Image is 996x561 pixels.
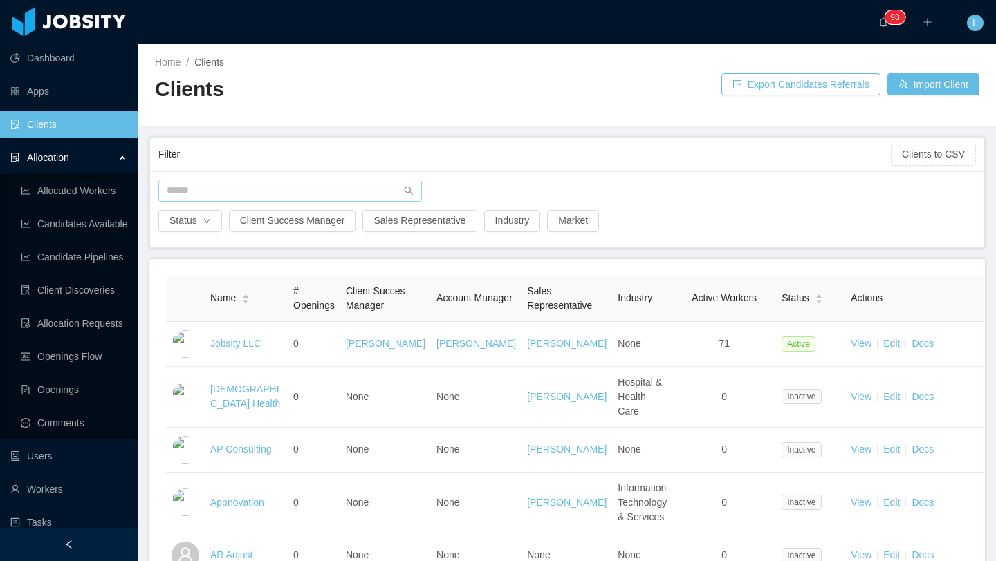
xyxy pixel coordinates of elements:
div: Sort [815,292,823,302]
span: None [346,391,369,402]
button: icon: exportExport Candidates Referrals [721,73,880,95]
a: Docs [912,497,934,508]
a: Edit [883,338,900,349]
span: Hospital & Health Care [618,377,662,417]
img: dc41d540-fa30-11e7-b498-73b80f01daf1_657caab8ac997-400w.png [172,330,199,358]
a: [PERSON_NAME] [527,497,607,508]
a: icon: idcardOpenings Flow [21,343,127,370]
a: Edit [883,444,900,455]
span: Active [782,336,815,352]
a: icon: file-searchClient Discoveries [21,276,127,304]
h2: Clients [155,75,567,104]
td: 71 [672,322,776,367]
td: 0 [288,322,340,367]
span: None [618,444,640,455]
a: Edit [883,497,900,508]
a: [PERSON_NAME] [527,444,607,455]
i: icon: plus [923,17,932,27]
a: Edit [883,391,900,402]
a: [PERSON_NAME] [527,338,607,349]
span: L [972,15,978,31]
a: icon: auditClients [10,111,127,138]
span: None [346,444,369,455]
a: Docs [912,549,934,560]
td: 0 [672,367,776,428]
div: Sort [241,292,250,302]
a: icon: line-chartCandidates Available [21,210,127,238]
span: Clients [194,57,224,68]
div: Filter [158,142,891,167]
a: icon: file-doneAllocation Requests [21,310,127,337]
i: icon: caret-down [242,298,250,302]
img: 6a96eda0-fa44-11e7-9f69-c143066b1c39_5a5d5161a4f93-400w.png [172,488,199,516]
span: / [186,57,189,68]
button: Industry [484,210,541,232]
span: # Openings [293,285,335,311]
a: Docs [912,338,934,349]
span: None [436,444,459,455]
i: icon: bell [878,17,888,27]
span: None [436,549,459,560]
a: icon: appstoreApps [10,77,127,105]
button: Clients to CSV [891,144,976,166]
i: icon: caret-down [815,298,822,302]
a: View [851,497,871,508]
span: Active Workers [692,292,757,303]
span: Status [782,291,809,305]
i: icon: solution [10,153,20,162]
i: icon: caret-up [242,293,250,297]
button: icon: usergroup-addImport Client [887,73,979,95]
a: AR Adjust [210,549,252,560]
sup: 98 [885,10,905,24]
a: Appnovation [210,497,264,508]
span: Account Manager [436,292,513,303]
span: Inactive [782,389,821,404]
a: View [851,549,871,560]
i: icon: caret-up [815,293,822,297]
a: icon: userWorkers [10,475,127,503]
p: 9 [890,10,895,24]
button: Market [547,210,599,232]
a: [PERSON_NAME] [527,391,607,402]
td: 0 [288,428,340,473]
a: icon: pie-chartDashboard [10,44,127,72]
span: Name [210,291,236,305]
img: 6a8e90c0-fa44-11e7-aaa7-9da49113f530_5a5d50e77f870-400w.png [172,383,199,410]
span: None [436,497,459,508]
a: View [851,338,871,349]
i: icon: search [404,186,414,196]
p: 8 [895,10,900,24]
a: View [851,391,871,402]
a: Jobsity LLC [210,338,261,349]
a: icon: line-chartCandidate Pipelines [21,243,127,271]
a: icon: robotUsers [10,442,127,470]
a: [DEMOGRAPHIC_DATA] Health [210,383,280,409]
a: Home [155,57,181,68]
span: Inactive [782,442,821,457]
td: 0 [288,367,340,428]
button: Client Success Manager [229,210,356,232]
a: Docs [912,391,934,402]
a: icon: file-textOpenings [21,376,127,403]
span: Actions [851,292,883,303]
a: AP Consulting [210,444,271,455]
span: None [436,391,459,402]
span: None [618,338,640,349]
button: Sales Representative [362,210,477,232]
span: Allocation [27,152,69,163]
span: None [346,497,369,508]
a: icon: profileTasks [10,508,127,536]
span: None [618,549,640,560]
td: 0 [672,473,776,533]
a: Edit [883,549,900,560]
span: Sales Representative [527,285,592,311]
span: Inactive [782,495,821,510]
td: 0 [672,428,776,473]
span: Industry [618,292,652,303]
a: icon: messageComments [21,409,127,437]
span: Client Succes Manager [346,285,405,311]
a: [PERSON_NAME] [436,338,516,349]
a: [PERSON_NAME] [346,338,425,349]
span: None [527,549,550,560]
a: View [851,444,871,455]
